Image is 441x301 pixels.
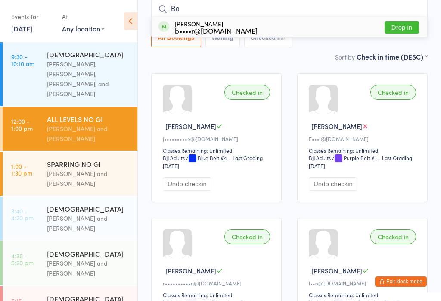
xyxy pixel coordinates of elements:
div: Checked in [370,229,416,244]
button: Drop in [385,21,419,34]
div: SPARRING NO GI [47,159,130,169]
div: Any location [62,24,105,33]
span: [PERSON_NAME] [311,122,362,131]
span: / Blue Belt #4 – Last Grading [DATE] [163,154,263,169]
div: [DEMOGRAPHIC_DATA] [47,50,130,59]
div: [DEMOGRAPHIC_DATA] [47,204,130,213]
div: Checked in [370,85,416,100]
div: [PERSON_NAME] [175,20,258,34]
div: At [62,9,105,24]
a: 1:00 -1:30 pmSPARRING NO GI[PERSON_NAME] and [PERSON_NAME] [3,152,137,196]
div: Classes Remaining: Unlimited [309,147,419,154]
div: BJJ Adults [163,154,185,161]
div: Classes Remaining: Unlimited [309,291,419,298]
span: / Purple Belt #1 – Last Grading [DATE] [309,154,412,169]
div: Checked in [224,229,270,244]
div: [PERSON_NAME] and [PERSON_NAME] [47,258,130,278]
div: Classes Remaining: Unlimited [163,147,273,154]
div: j•••••••••e@[DOMAIN_NAME] [163,135,273,142]
div: [PERSON_NAME] and [PERSON_NAME] [47,124,130,144]
div: Check in time (DESC) [357,52,428,61]
div: Events for [11,9,53,24]
div: [PERSON_NAME] and [PERSON_NAME] [47,213,130,233]
a: 9:30 -10:10 am[DEMOGRAPHIC_DATA][PERSON_NAME], [PERSON_NAME], [PERSON_NAME], and [PERSON_NAME] [3,42,137,106]
time: 1:00 - 1:30 pm [11,163,32,176]
time: 3:40 - 4:20 pm [11,207,34,221]
button: Checked in7 [244,28,293,47]
a: [DATE] [11,24,32,33]
div: E•••i@[DOMAIN_NAME] [309,135,419,142]
a: 4:35 -5:20 pm[DEMOGRAPHIC_DATA][PERSON_NAME] and [PERSON_NAME] [3,241,137,285]
div: Checked in [224,85,270,100]
button: Undo checkin [309,177,357,191]
time: 4:35 - 5:20 pm [11,252,34,266]
span: [PERSON_NAME] [165,122,216,131]
div: [PERSON_NAME], [PERSON_NAME], [PERSON_NAME], and [PERSON_NAME] [47,59,130,99]
button: Waiting [205,28,240,47]
a: 3:40 -4:20 pm[DEMOGRAPHIC_DATA][PERSON_NAME] and [PERSON_NAME] [3,197,137,241]
div: Classes Remaining: Unlimited [163,291,273,298]
a: 12:00 -1:00 pmALL LEVELS NO GI[PERSON_NAME] and [PERSON_NAME] [3,107,137,151]
time: 12:00 - 1:00 pm [11,118,33,132]
div: BJJ Adults [309,154,331,161]
div: b••••r@[DOMAIN_NAME] [175,27,258,34]
button: All Bookings [151,28,201,47]
button: Undo checkin [163,177,211,191]
time: 9:30 - 10:10 am [11,53,34,67]
span: [PERSON_NAME] [311,266,362,275]
div: I••o@[DOMAIN_NAME] [309,279,419,287]
button: Exit kiosk mode [375,276,427,287]
div: [PERSON_NAME] and [PERSON_NAME] [47,169,130,188]
span: [PERSON_NAME] [165,266,216,275]
div: 7 [283,34,286,41]
div: [DEMOGRAPHIC_DATA] [47,249,130,258]
div: ALL LEVELS NO GI [47,114,130,124]
label: Sort by [335,53,355,61]
div: r••••••••••o@[DOMAIN_NAME] [163,279,273,287]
